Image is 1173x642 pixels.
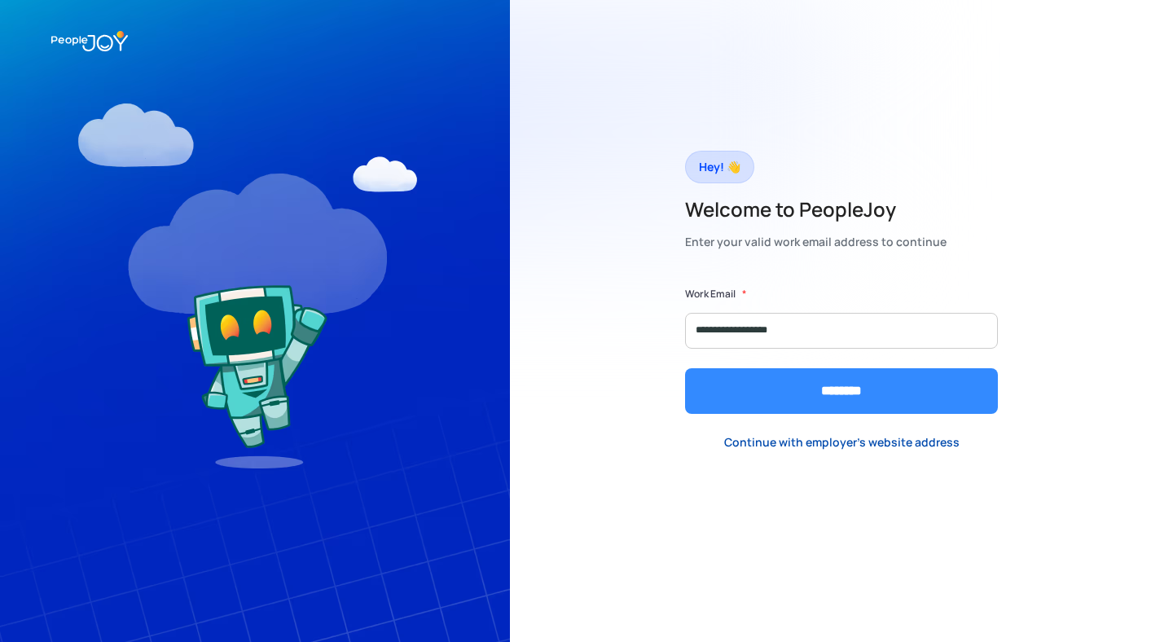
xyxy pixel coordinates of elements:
[685,286,736,302] label: Work Email
[685,231,947,253] div: Enter your valid work email address to continue
[711,426,973,460] a: Continue with employer's website address
[699,156,740,178] div: Hey! 👋
[685,196,947,222] h2: Welcome to PeopleJoy
[685,286,998,414] form: Form
[724,434,960,451] div: Continue with employer's website address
